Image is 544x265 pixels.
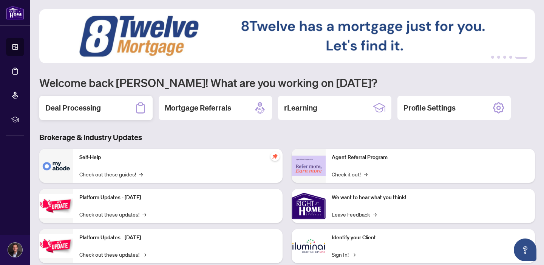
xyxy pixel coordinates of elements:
[497,56,500,59] button: 2
[270,152,280,161] span: pushpin
[8,243,22,257] img: Profile Icon
[45,103,101,113] h2: Deal Processing
[503,56,506,59] button: 3
[39,9,535,63] img: Slide 4
[332,250,355,259] a: Sign In!→
[39,194,73,218] img: Platform Updates - July 21, 2025
[292,156,326,176] img: Agent Referral Program
[332,153,529,162] p: Agent Referral Program
[79,170,143,178] a: Check out these guides!→
[403,103,456,113] h2: Profile Settings
[292,189,326,223] img: We want to hear what you think!
[139,170,143,178] span: →
[514,238,536,261] button: Open asap
[332,170,368,178] a: Check it out!→
[39,149,73,183] img: Self-Help
[79,250,146,259] a: Check out these updates!→
[142,250,146,259] span: →
[364,170,368,178] span: →
[39,234,73,258] img: Platform Updates - July 8, 2025
[332,193,529,202] p: We want to hear what you think!
[284,103,317,113] h2: rLearning
[79,210,146,218] a: Check out these updates!→
[332,234,529,242] p: Identify your Client
[509,56,512,59] button: 4
[39,75,535,90] h1: Welcome back [PERSON_NAME]! What are you working on [DATE]?
[79,234,277,242] p: Platform Updates - [DATE]
[142,210,146,218] span: →
[39,132,535,143] h3: Brokerage & Industry Updates
[332,210,377,218] a: Leave Feedback→
[79,193,277,202] p: Platform Updates - [DATE]
[352,250,355,259] span: →
[6,6,24,20] img: logo
[515,56,527,59] button: 5
[292,229,326,263] img: Identify your Client
[491,56,494,59] button: 1
[373,210,377,218] span: →
[79,153,277,162] p: Self-Help
[165,103,231,113] h2: Mortgage Referrals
